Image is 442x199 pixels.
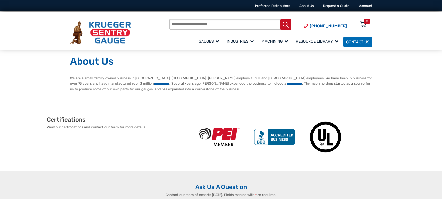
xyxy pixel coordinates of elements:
[196,36,224,47] a: Gauges
[304,23,347,29] a: Phone Number (920) 434-8860
[70,183,372,191] h2: Ask Us A Question
[47,116,192,124] h2: Certifications
[227,39,254,44] span: Industries
[346,39,369,44] span: Contact Us
[302,116,349,158] img: Underwriters Laboratories
[299,4,314,8] a: About Us
[359,4,372,8] a: Account
[255,4,290,8] a: Preferred Distributors
[192,128,247,147] img: PEI Member
[70,55,372,68] h1: About Us
[224,36,258,47] a: Industries
[323,4,349,8] a: Request a Quote
[199,39,219,44] span: Gauges
[70,21,131,44] img: Krueger Sentry Gauge
[247,129,302,145] img: BBB
[261,39,288,44] span: Machining
[70,76,372,91] p: We are a small family owned business in [GEOGRAPHIC_DATA], [GEOGRAPHIC_DATA]. [PERSON_NAME] emplo...
[343,37,372,47] a: Contact Us
[47,125,192,130] p: View our certifications and contact our team for more details.
[141,192,301,198] p: Contact our team of experts [DATE]. Fields marked with are required.
[296,39,338,44] span: Resource Library
[366,19,368,24] div: 0
[258,36,293,47] a: Machining
[293,36,343,47] a: Resource Library
[310,24,347,28] span: [PHONE_NUMBER]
